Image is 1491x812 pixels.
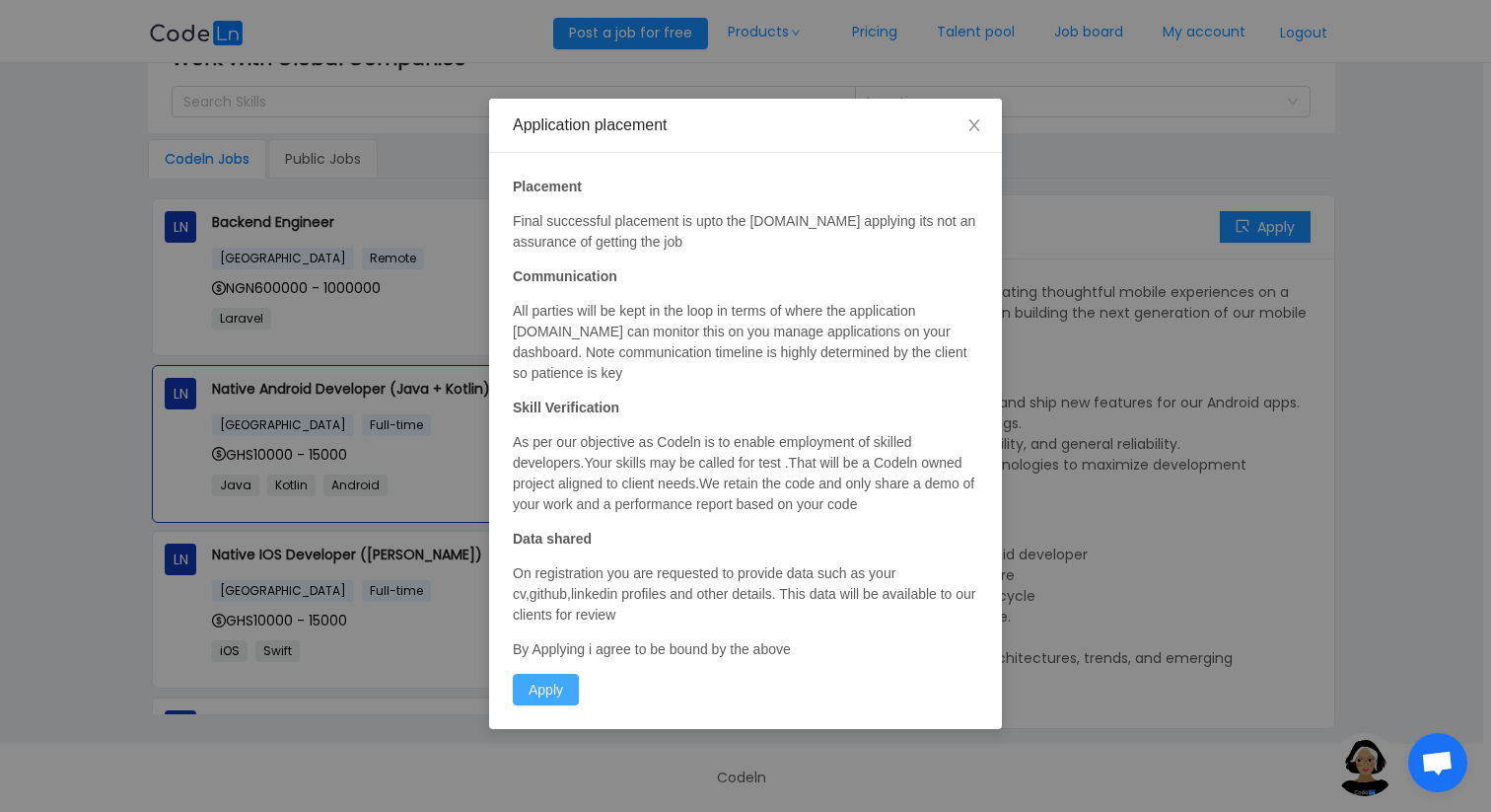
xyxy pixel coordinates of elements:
p: On registration you are requested to provide data such as your cv,github,linkedin profiles and ot... [513,563,978,626]
p: As per our objective as Codeln is to enable employment of skilled developers.Your skills may be c... [513,432,978,515]
p: Final successful placement is upto the [DOMAIN_NAME] applying its not an assurance of getting the... [513,211,978,253]
p: All parties will be kept in the loop in terms of where the application [DOMAIN_NAME] can monitor ... [513,301,978,384]
button: Apply [513,674,579,705]
div: Ouvrir le chat [1408,733,1467,792]
button: Close [947,99,1002,154]
strong: Data shared [513,531,592,547]
div: Application placement [513,114,978,136]
strong: Communication [513,268,617,284]
p: By Applying i agree to be bound by the above [513,639,978,660]
i: icon: close [966,117,982,133]
strong: Skill Verification [513,400,619,415]
strong: Placement [513,179,582,194]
